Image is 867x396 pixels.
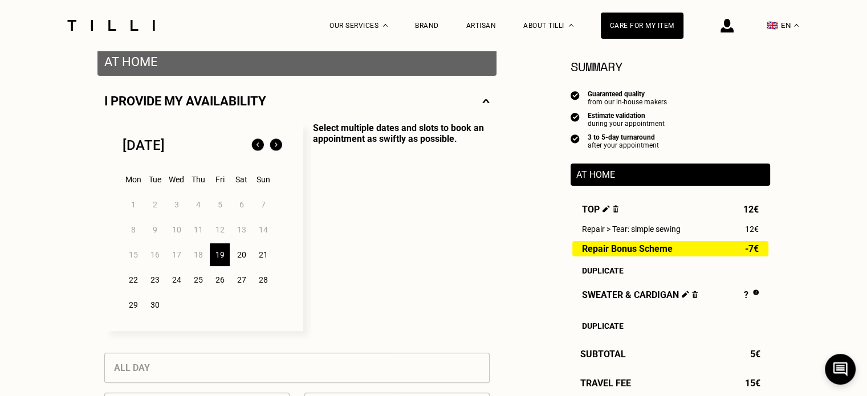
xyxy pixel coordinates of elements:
[582,266,759,275] div: Duplicate
[794,24,799,27] img: menu déroulant
[482,94,490,108] img: svg+xml;base64,PHN2ZyBmaWxsPSJub25lIiBoZWlnaHQ9IjE0IiB2aWV3Qm94PSIwIDAgMjggMTQiIHdpZHRoPSIyOCIgeG...
[123,137,165,153] div: [DATE]
[123,293,143,316] div: 29
[210,243,230,266] div: 19
[582,244,673,254] span: Repair Bonus Scheme
[588,120,665,128] div: during your appointment
[588,141,659,149] div: after your appointment
[588,90,667,98] div: Guaranteed quality
[569,24,573,27] img: About dropdown menu
[210,268,230,291] div: 26
[744,289,758,302] div: ?
[571,57,770,76] section: Summary
[249,136,267,154] img: Mois précédent
[145,268,165,291] div: 23
[303,123,490,331] p: Select multiple dates and slots to book an appointment as swiftly as possible.
[745,378,760,389] span: 15€
[571,349,770,360] div: Subtotal
[104,94,266,108] p: I provide my availability
[466,22,496,30] a: Artisan
[571,378,770,389] div: Travel fee
[571,112,580,122] img: icon list info
[588,133,659,141] div: 3 to 5-day turnaround
[613,205,619,213] img: Delete
[104,55,490,69] p: At home
[267,136,285,154] img: Mois suivant
[588,112,665,120] div: Estimate validation
[745,224,759,234] span: 12€
[588,98,667,106] div: from our in-house makers
[721,19,734,32] img: login icon
[750,349,760,360] span: 5€
[123,268,143,291] div: 22
[767,20,778,31] span: 🇬🇧
[571,133,580,144] img: icon list info
[415,22,439,30] a: Brand
[582,224,681,234] span: Repair > Tear: simple sewing
[231,268,251,291] div: 27
[253,243,273,266] div: 21
[576,169,764,180] p: At home
[571,90,580,100] img: icon list info
[682,291,689,298] img: Edit
[253,268,273,291] div: 28
[383,24,388,27] img: Dropdown menu
[601,13,683,39] a: Care for my item
[582,204,619,215] span: Top
[753,289,758,295] img: Why is the price kept undefined?
[231,243,251,266] div: 20
[745,244,759,254] span: -7€
[692,291,698,298] img: Delete
[166,268,186,291] div: 24
[188,268,208,291] div: 25
[63,20,159,31] img: Tilli seamstress service logo
[145,293,165,316] div: 30
[582,289,698,302] span: Sweater & cardigan
[603,205,610,213] img: Edit
[582,321,759,330] div: Duplicate
[743,204,759,215] span: 12€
